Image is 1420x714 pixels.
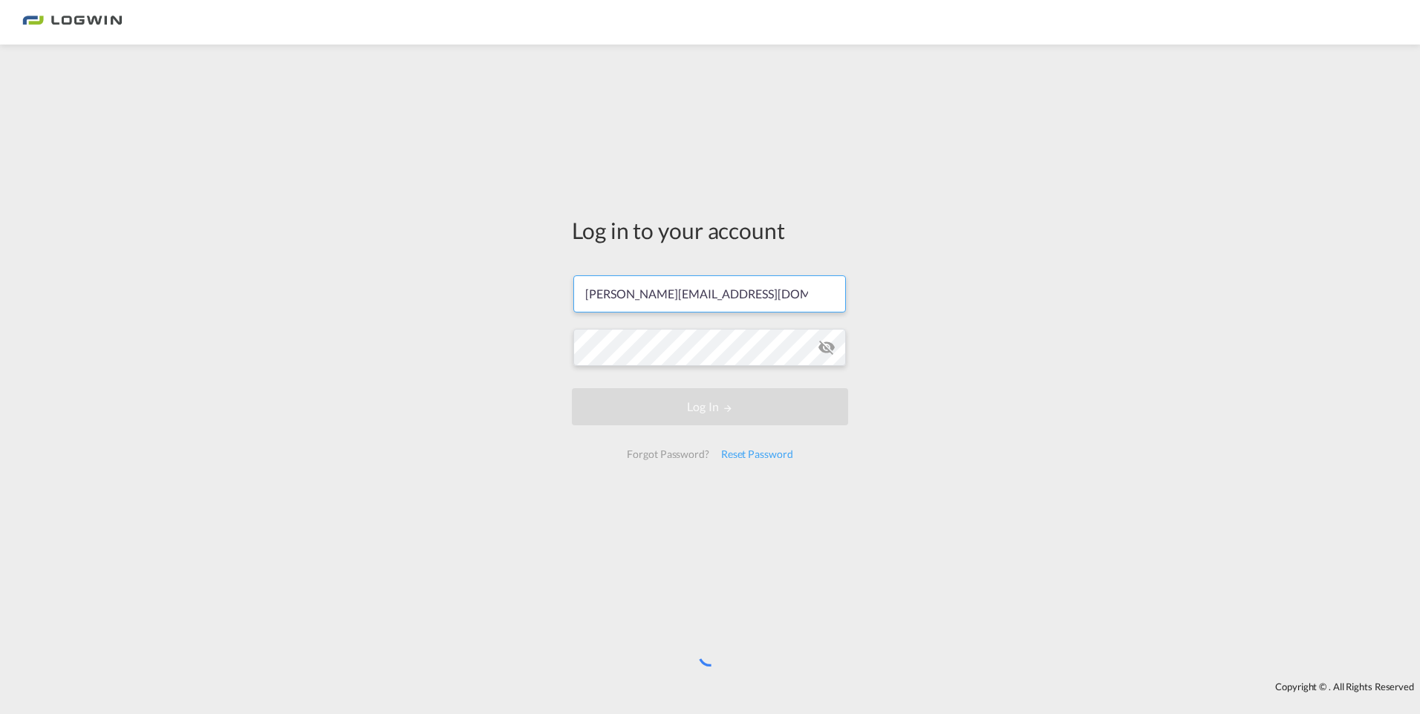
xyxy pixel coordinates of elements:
[818,338,836,356] md-icon: icon-eye-off
[621,441,714,468] div: Forgot Password?
[572,388,848,425] button: LOGIN
[572,214,848,246] div: Log in to your account
[715,441,799,468] div: Reset Password
[22,6,123,39] img: bc73a0e0d8c111efacd525e4c8ad7d32.png
[573,275,846,312] input: Enter email/phone number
